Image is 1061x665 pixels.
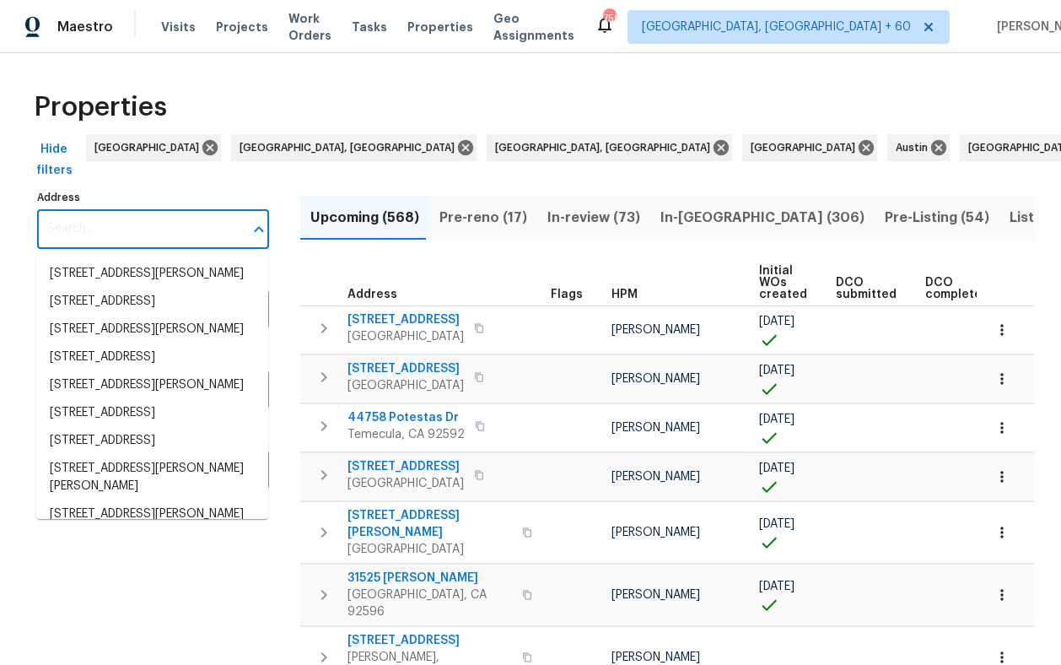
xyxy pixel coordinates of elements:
[347,328,464,345] span: [GEOGRAPHIC_DATA]
[310,206,419,230] span: Upcoming (568)
[34,139,74,181] span: Hide filters
[493,10,574,44] span: Geo Assignments
[247,218,271,241] button: Close
[896,139,934,156] span: Austin
[925,277,982,300] span: DCO complete
[94,139,206,156] span: [GEOGRAPHIC_DATA]
[216,19,268,35] span: Projects
[611,289,638,300] span: HPM
[611,471,700,483] span: [PERSON_NAME]
[759,265,807,300] span: Initial WOs created
[611,324,700,336] span: [PERSON_NAME]
[347,409,465,426] span: 44758 Potestas Dr
[37,209,244,249] input: Search ...
[36,500,268,528] li: [STREET_ADDRESS][PERSON_NAME]
[660,206,864,230] span: In-[GEOGRAPHIC_DATA] (306)
[611,589,700,601] span: [PERSON_NAME]
[759,581,794,592] span: [DATE]
[885,206,989,230] span: Pre-Listing (54)
[611,373,700,385] span: [PERSON_NAME]
[611,527,700,538] span: [PERSON_NAME]
[231,134,477,161] div: [GEOGRAPHIC_DATA], [GEOGRAPHIC_DATA]
[759,365,794,376] span: [DATE]
[759,414,794,425] span: [DATE]
[34,99,167,116] span: Properties
[347,507,512,541] span: [STREET_ADDRESS][PERSON_NAME]
[887,134,950,161] div: Austin
[347,311,464,328] span: [STREET_ADDRESS]
[352,21,387,33] span: Tasks
[36,316,268,343] li: [STREET_ADDRESS][PERSON_NAME]
[642,19,911,35] span: [GEOGRAPHIC_DATA], [GEOGRAPHIC_DATA] + 60
[36,288,268,316] li: [STREET_ADDRESS]
[751,139,862,156] span: [GEOGRAPHIC_DATA]
[161,19,196,35] span: Visits
[36,455,268,500] li: [STREET_ADDRESS][PERSON_NAME][PERSON_NAME]
[36,399,268,427] li: [STREET_ADDRESS]
[742,134,877,161] div: [GEOGRAPHIC_DATA]
[347,475,464,492] span: [GEOGRAPHIC_DATA]
[347,426,465,443] span: Temecula, CA 92592
[86,134,221,161] div: [GEOGRAPHIC_DATA]
[836,277,897,300] span: DCO submitted
[547,206,640,230] span: In-review (73)
[759,316,794,327] span: [DATE]
[759,462,794,474] span: [DATE]
[36,343,268,371] li: [STREET_ADDRESS]
[347,632,512,649] span: [STREET_ADDRESS]
[347,570,512,587] span: 31525 [PERSON_NAME]
[759,518,794,530] span: [DATE]
[37,192,269,203] label: Address
[288,10,331,44] span: Work Orders
[551,289,583,300] span: Flags
[347,541,512,558] span: [GEOGRAPHIC_DATA]
[439,206,527,230] span: Pre-reno (17)
[487,134,732,161] div: [GEOGRAPHIC_DATA], [GEOGRAPHIC_DATA]
[57,19,113,35] span: Maestro
[240,139,461,156] span: [GEOGRAPHIC_DATA], [GEOGRAPHIC_DATA]
[347,458,464,475] span: [STREET_ADDRESS]
[611,651,700,663] span: [PERSON_NAME]
[347,587,512,620] span: [GEOGRAPHIC_DATA], CA 92596
[347,360,464,377] span: [STREET_ADDRESS]
[495,139,717,156] span: [GEOGRAPHIC_DATA], [GEOGRAPHIC_DATA]
[36,371,268,399] li: [STREET_ADDRESS][PERSON_NAME]
[407,19,473,35] span: Properties
[611,422,700,434] span: [PERSON_NAME]
[603,10,615,27] div: 759
[36,260,268,288] li: [STREET_ADDRESS][PERSON_NAME]
[27,134,81,186] button: Hide filters
[36,427,268,455] li: [STREET_ADDRESS]
[347,289,397,300] span: Address
[347,377,464,394] span: [GEOGRAPHIC_DATA]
